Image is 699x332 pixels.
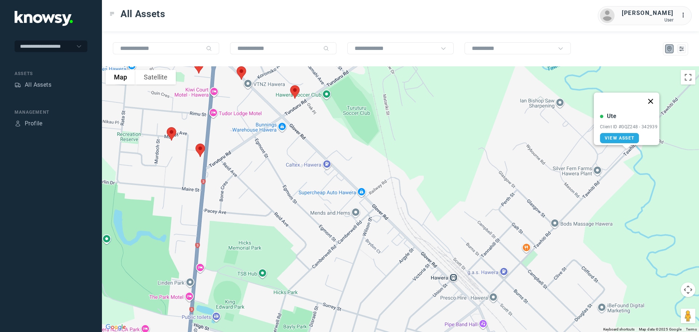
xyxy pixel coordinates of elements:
[15,120,21,127] div: Profile
[15,70,87,77] div: Assets
[25,81,51,89] div: All Assets
[600,124,657,129] div: Client ID #GQZ248 - 342939
[106,70,135,85] button: Show street map
[622,9,674,17] div: [PERSON_NAME]
[600,133,639,143] a: View Asset
[666,46,673,52] div: Map
[15,81,51,89] a: AssetsAll Assets
[15,119,43,128] a: ProfileProfile
[104,323,128,332] a: Open this area in Google Maps (opens a new window)
[681,11,690,20] div: :
[639,327,682,331] span: Map data ©2025 Google
[603,327,635,332] button: Keyboard shortcuts
[15,109,87,116] div: Management
[607,112,616,121] div: Ute
[678,46,685,52] div: List
[104,323,128,332] img: Google
[121,7,165,20] span: All Assets
[681,309,695,323] button: Drag Pegman onto the map to open Street View
[681,70,695,85] button: Toggle fullscreen view
[323,46,329,51] div: Search
[206,46,212,51] div: Search
[135,70,176,85] button: Show satellite imagery
[681,12,688,18] tspan: ...
[605,136,634,141] span: View Asset
[686,327,697,331] a: Terms (opens in new tab)
[681,282,695,297] button: Map camera controls
[15,82,21,88] div: Assets
[622,17,674,23] div: User
[15,11,73,26] img: Application Logo
[642,93,659,110] button: Close
[600,8,615,23] img: avatar.png
[25,119,43,128] div: Profile
[110,11,115,16] div: Toggle Menu
[681,11,690,21] div: :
